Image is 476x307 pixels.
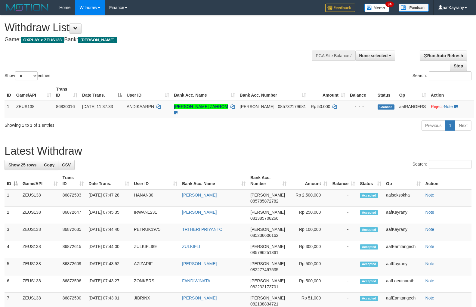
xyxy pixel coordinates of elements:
input: Search: [429,71,471,80]
td: [DATE] 07:43:27 [86,275,131,293]
td: 3 [5,224,20,241]
span: 34 [385,2,394,7]
span: [PERSON_NAME] [250,244,285,249]
img: panduan.png [399,4,429,12]
span: [PERSON_NAME] [250,261,285,266]
a: [PERSON_NAME] [182,261,217,266]
th: Trans ID: activate to sort column ascending [54,84,80,101]
th: User ID: activate to sort column ascending [124,84,172,101]
span: [DATE] 11:37:33 [82,104,113,109]
td: 4 [5,241,20,258]
td: Rp 300,000 [289,241,330,258]
span: Copy 085796251361 to clipboard [250,250,278,255]
a: Note [444,104,453,109]
th: Action [423,172,471,189]
th: Action [428,84,474,101]
td: - [330,275,357,293]
td: ZEUS138 [20,275,60,293]
h4: Game: Bank: [5,37,311,43]
span: Copy 082277497535 to clipboard [250,267,278,272]
td: - [330,258,357,275]
th: Balance: activate to sort column ascending [330,172,357,189]
td: 86872609 [60,258,86,275]
th: Trans ID: activate to sort column ascending [60,172,86,189]
td: [DATE] 07:45:35 [86,207,131,224]
th: Date Trans.: activate to sort column descending [80,84,124,101]
a: Note [425,278,434,283]
span: Accepted [360,210,378,215]
span: [PERSON_NAME] [250,227,285,232]
span: Accepted [360,262,378,267]
td: aafsoksokha [384,189,423,207]
td: ZEUS138 [20,241,60,258]
td: Rp 100,000 [289,224,330,241]
td: 1 [5,101,14,118]
th: Date Trans.: activate to sort column ascending [86,172,131,189]
span: CSV [62,163,71,167]
span: Copy 082232173701 to clipboard [250,284,278,289]
th: Game/API: activate to sort column ascending [20,172,60,189]
span: Accepted [360,244,378,250]
td: aafKayrany [384,258,423,275]
span: Accepted [360,296,378,301]
a: Note [425,193,434,197]
td: 86872593 [60,189,86,207]
td: HANAN30 [131,189,180,207]
td: [DATE] 07:44:40 [86,224,131,241]
span: [PERSON_NAME] [240,104,274,109]
td: - [330,241,357,258]
td: aafEamtangech [384,241,423,258]
a: FANDIWINATA [182,278,210,283]
span: Grabbed [378,104,394,110]
a: [PERSON_NAME] [182,296,217,300]
td: ZEUS138 [20,189,60,207]
span: Copy 082138834721 to clipboard [250,302,278,306]
td: - [330,224,357,241]
th: Status [375,84,397,101]
span: Show 25 rows [8,163,36,167]
span: OXPLAY > ZEUS138 [21,37,64,43]
span: None selected [359,53,388,58]
a: CSV [58,160,75,170]
img: MOTION_logo.png [5,3,50,12]
a: [PERSON_NAME] ZAHROM [174,104,228,109]
select: Showentries [15,71,38,80]
td: aafLoeutnarath [384,275,423,293]
td: 6 [5,275,20,293]
td: 86872635 [60,224,86,241]
a: ZULKIFLI [182,244,200,249]
a: Stop [450,61,467,71]
td: ZEUS138 [14,101,54,118]
span: 86830016 [56,104,75,109]
td: ZEUS138 [20,258,60,275]
span: Copy 085785872782 to clipboard [250,199,278,203]
td: AZIZARIF [131,258,180,275]
td: · [428,101,474,118]
th: Game/API: activate to sort column ascending [14,84,54,101]
td: aafKayrany [384,224,423,241]
a: [PERSON_NAME] [182,210,217,215]
span: [PERSON_NAME] [250,193,285,197]
a: Note [425,210,434,215]
th: ID [5,84,14,101]
td: ZULKIFLI89 [131,241,180,258]
span: Accepted [360,193,378,198]
img: Feedback.jpg [325,4,355,12]
td: - [330,207,357,224]
td: [DATE] 07:47:28 [86,189,131,207]
td: ZEUS138 [20,207,60,224]
th: Bank Acc. Number: activate to sort column ascending [248,172,289,189]
label: Show entries [5,71,50,80]
span: [PERSON_NAME] [78,37,117,43]
a: 1 [445,120,455,131]
td: Rp 2,500,000 [289,189,330,207]
td: [DATE] 07:43:52 [86,258,131,275]
td: 1 [5,189,20,207]
span: ANDIKAARPN [127,104,154,109]
th: User ID: activate to sort column ascending [131,172,180,189]
span: Copy 081385708266 to clipboard [250,216,278,221]
td: [DATE] 07:44:00 [86,241,131,258]
td: Rp 500,000 [289,275,330,293]
h1: Latest Withdraw [5,145,471,157]
a: Run Auto-Refresh [420,51,467,61]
